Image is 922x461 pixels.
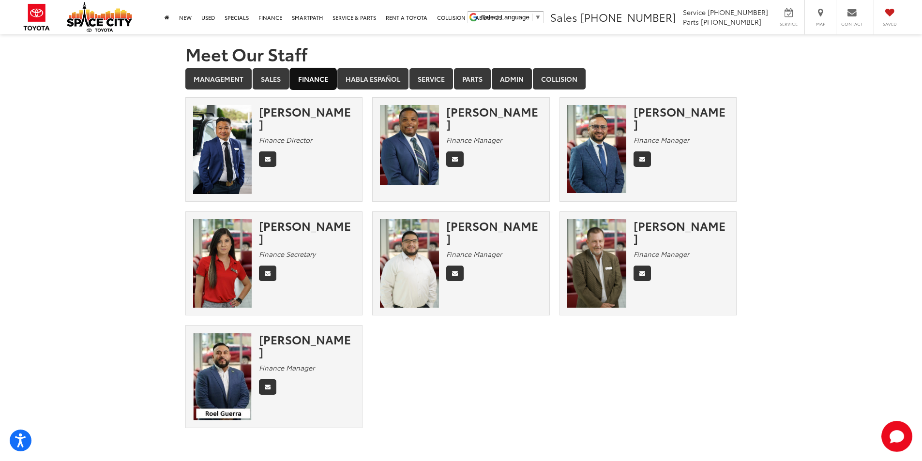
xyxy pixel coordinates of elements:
[337,68,408,89] a: Habla Español
[446,135,502,145] em: Finance Manager
[185,68,737,90] div: Department Tabs
[881,421,912,452] svg: Start Chat
[683,17,699,27] span: Parts
[446,105,542,131] div: [PERSON_NAME]
[701,17,761,27] span: [PHONE_NUMBER]
[259,249,316,259] em: Finance Secretary
[810,21,831,27] span: Map
[446,151,464,167] a: Email
[253,68,289,89] a: Sales
[67,2,132,32] img: Space City Toyota
[380,219,439,308] img: Edward Rodriguez
[193,333,252,421] img: Roel Guerra
[567,219,626,308] img: Andy Lorance
[533,68,586,89] a: Collision
[634,151,651,167] a: Email
[634,105,729,131] div: [PERSON_NAME]
[259,151,276,167] a: Email
[259,266,276,281] a: Email
[193,219,252,308] img: Nelly Garcia
[879,21,900,27] span: Saved
[481,14,529,21] span: Select Language
[535,14,541,21] span: ▼
[580,9,676,25] span: [PHONE_NUMBER]
[446,219,542,245] div: [PERSON_NAME]
[259,105,355,131] div: [PERSON_NAME]
[634,249,689,259] em: Finance Manager
[259,333,355,358] div: [PERSON_NAME]
[634,266,651,281] a: Email
[185,44,737,63] h1: Meet Our Staff
[841,21,863,27] span: Contact
[259,379,276,395] a: Email
[193,105,252,194] img: Nam Pham
[634,219,729,245] div: [PERSON_NAME]
[259,219,355,245] div: [PERSON_NAME]
[185,68,252,89] a: Management
[446,266,464,281] a: Email
[454,68,491,89] a: Parts
[481,14,541,21] a: Select Language​
[683,7,706,17] span: Service
[290,68,336,89] a: Finance
[550,9,577,25] span: Sales
[708,7,768,17] span: [PHONE_NUMBER]
[634,135,689,145] em: Finance Manager
[380,105,439,185] img: Cedric Smith
[446,249,502,259] em: Finance Manager
[259,135,312,145] em: Finance Director
[881,421,912,452] button: Toggle Chat Window
[185,97,737,438] div: Finance
[778,21,800,27] span: Service
[492,68,532,89] a: Admin
[259,363,315,372] em: Finance Manager
[409,68,453,89] a: Service
[567,105,626,193] img: John Gomez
